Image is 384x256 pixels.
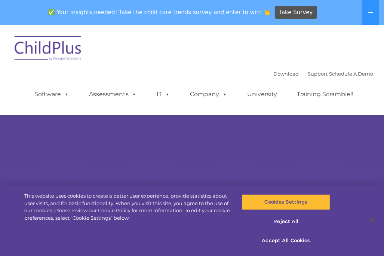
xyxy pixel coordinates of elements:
a: University [240,87,285,102]
a: Schedule A Demo [329,71,374,77]
button: Close [364,211,380,228]
div: This website uses cookies to create a better user experience, provide statistics about user visit... [24,192,230,222]
a: Training Scramble!! [290,87,361,102]
a: Software [27,87,77,102]
button: Accept All Cookies [242,233,330,249]
a: Support [308,71,328,77]
a: Assessments [82,87,145,102]
a: Take Survey [275,6,317,19]
a: Download [274,71,299,77]
span: Take Survey [279,6,313,19]
a: IT [150,87,178,102]
span: ✅ Your insights needed! Take the child care trends survey and enter to win! 👏 [45,5,274,19]
a: Company [183,87,235,102]
img: ChildPlus by Procare Solutions [11,31,86,68]
font: | [274,71,374,77]
button: Reject All [242,214,330,229]
button: Cookies Settings [242,194,330,210]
